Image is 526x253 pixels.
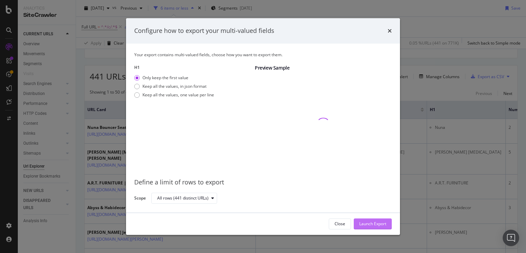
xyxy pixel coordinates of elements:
[142,75,188,81] div: Only keep the first value
[503,230,519,246] div: Open Intercom Messenger
[359,221,386,227] div: Launch Export
[157,196,209,200] div: All rows (441 distinct URLs)
[329,218,351,229] button: Close
[142,92,214,98] div: Keep all the values, one value per line
[134,75,214,81] div: Only keep the first value
[354,218,392,229] button: Launch Export
[142,83,206,89] div: Keep all the values, in json format
[134,178,392,187] div: Define a limit of rows to export
[151,193,217,204] button: All rows (441 distinct URLs)
[126,18,400,235] div: modal
[134,83,214,89] div: Keep all the values, in json format
[134,195,146,203] label: Scope
[134,26,274,35] div: Configure how to export your multi-valued fields
[134,64,249,70] label: H1
[388,26,392,35] div: times
[134,52,392,58] div: Your export contains multi-valued fields, choose how you want to export them.
[255,64,392,71] div: Preview Sample
[335,221,345,227] div: Close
